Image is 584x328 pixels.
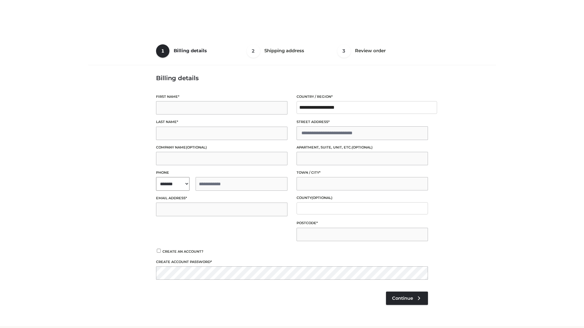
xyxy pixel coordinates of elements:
span: Billing details [174,48,207,53]
span: 1 [156,44,169,58]
h3: Billing details [156,74,428,82]
label: Phone [156,170,287,176]
label: Apartment, suite, unit, etc. [297,145,428,150]
label: Postcode [297,220,428,226]
label: Town / City [297,170,428,176]
label: Email address [156,195,287,201]
label: County [297,195,428,201]
label: Street address [297,119,428,125]
span: Shipping address [264,48,304,53]
span: 2 [247,44,260,58]
span: (optional) [186,145,207,149]
input: Create an account? [156,249,162,253]
a: Continue [386,292,428,305]
label: First name [156,94,287,100]
label: Country / Region [297,94,428,100]
span: (optional) [352,145,373,149]
span: Review order [355,48,386,53]
label: Company name [156,145,287,150]
label: Last name [156,119,287,125]
span: Create an account? [162,249,203,254]
span: 3 [337,44,351,58]
label: Create account password [156,259,428,265]
span: Continue [392,296,413,301]
span: (optional) [311,196,332,200]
